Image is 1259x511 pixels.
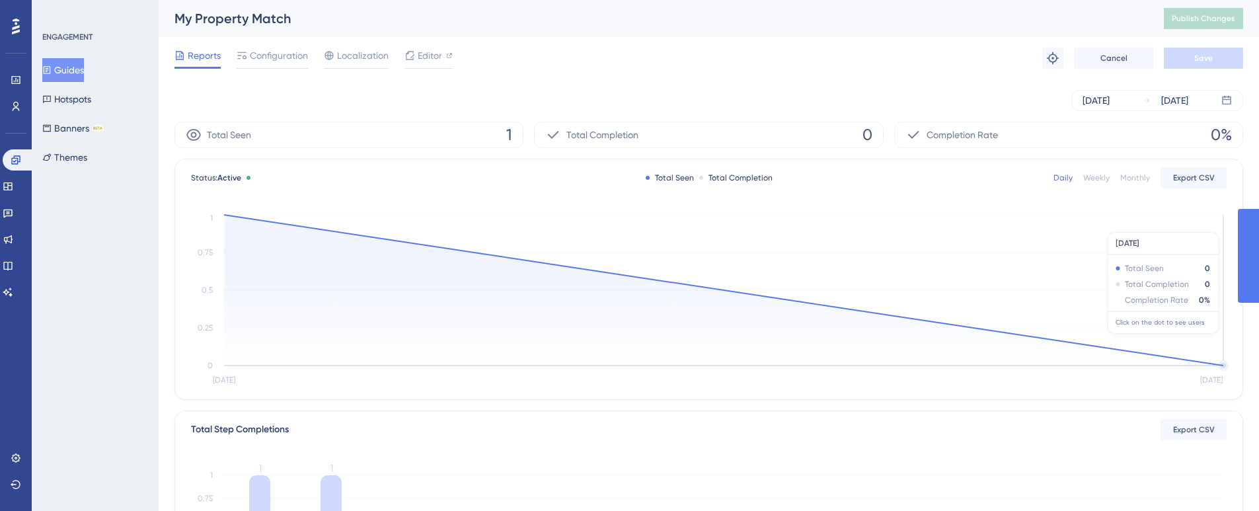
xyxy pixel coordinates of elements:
[1083,93,1110,108] div: [DATE]
[202,286,213,295] tspan: 0.5
[208,361,213,370] tspan: 0
[1164,48,1243,69] button: Save
[1100,53,1127,63] span: Cancel
[1164,8,1243,29] button: Publish Changes
[198,323,213,333] tspan: 0.25
[198,494,213,503] tspan: 0.75
[1074,48,1153,69] button: Cancel
[42,87,91,111] button: Hotspots
[213,375,235,385] tspan: [DATE]
[1053,173,1073,183] div: Daily
[927,127,998,143] span: Completion Rate
[699,173,773,183] div: Total Completion
[42,145,87,169] button: Themes
[862,124,872,145] span: 0
[506,124,512,145] span: 1
[646,173,694,183] div: Total Seen
[1172,13,1235,24] span: Publish Changes
[1161,167,1227,188] button: Export CSV
[1173,173,1215,183] span: Export CSV
[174,9,1131,28] div: My Property Match
[1203,459,1243,498] iframe: UserGuiding AI Assistant Launcher
[42,116,104,140] button: BannersBETA
[1161,419,1227,440] button: Export CSV
[1211,124,1232,145] span: 0%
[42,32,93,42] div: ENGAGEMENT
[1194,53,1213,63] span: Save
[188,48,221,63] span: Reports
[217,173,241,182] span: Active
[258,462,262,475] tspan: 1
[1161,93,1188,108] div: [DATE]
[330,462,333,475] tspan: 1
[191,173,241,183] span: Status:
[1083,173,1110,183] div: Weekly
[210,214,213,223] tspan: 1
[337,48,389,63] span: Localization
[198,248,213,257] tspan: 0.75
[207,127,251,143] span: Total Seen
[566,127,638,143] span: Total Completion
[1173,424,1215,435] span: Export CSV
[1120,173,1150,183] div: Monthly
[1200,375,1223,385] tspan: [DATE]
[42,58,84,82] button: Guides
[191,422,289,438] div: Total Step Completions
[92,125,104,132] div: BETA
[418,48,442,63] span: Editor
[250,48,308,63] span: Configuration
[210,471,213,480] tspan: 1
